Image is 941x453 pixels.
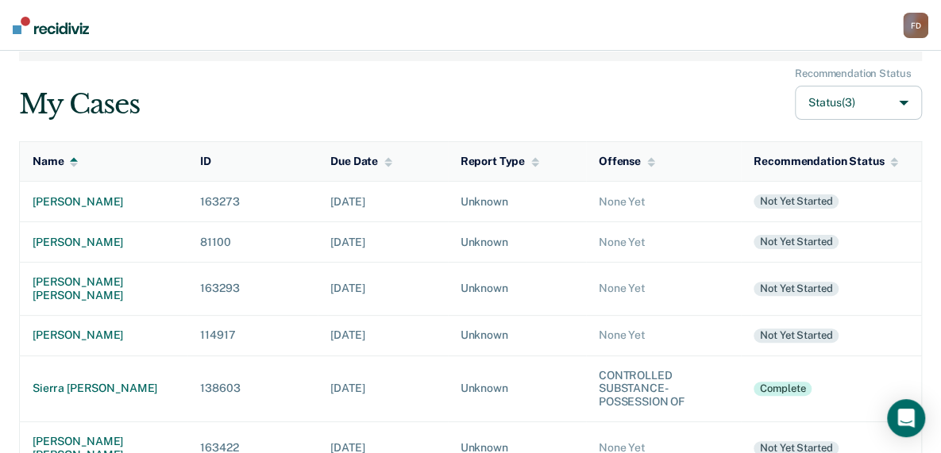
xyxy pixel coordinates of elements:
[599,155,655,168] div: Offense
[33,236,175,249] div: [PERSON_NAME]
[795,67,911,80] div: Recommendation Status
[448,315,586,355] td: Unknown
[887,399,925,437] div: Open Intercom Messenger
[795,86,922,120] button: Status(3)
[33,155,78,168] div: Name
[448,181,586,221] td: Unknown
[754,328,839,343] div: Not yet started
[187,315,318,355] td: 114917
[318,221,447,262] td: [DATE]
[903,13,928,38] button: FD
[318,262,447,315] td: [DATE]
[754,382,812,396] div: Complete
[187,262,318,315] td: 163293
[599,282,728,295] div: None Yet
[754,155,898,168] div: Recommendation Status
[200,155,211,168] div: ID
[754,282,839,296] div: Not yet started
[19,88,139,121] div: My Cases
[599,195,728,209] div: None Yet
[33,382,175,395] div: sierra [PERSON_NAME]
[187,221,318,262] td: 81100
[187,355,318,421] td: 138603
[33,195,175,209] div: [PERSON_NAME]
[448,221,586,262] td: Unknown
[599,328,728,342] div: None Yet
[330,155,392,168] div: Due Date
[754,235,839,249] div: Not yet started
[318,355,447,421] td: [DATE]
[448,355,586,421] td: Unknown
[448,262,586,315] td: Unknown
[599,236,728,249] div: None Yet
[33,328,175,342] div: [PERSON_NAME]
[461,155,539,168] div: Report Type
[13,17,89,34] img: Recidiviz
[318,181,447,221] td: [DATE]
[754,194,839,209] div: Not yet started
[318,315,447,355] td: [DATE]
[599,369,728,409] div: CONTROLLED SUBSTANCE-POSSESSION OF
[903,13,928,38] div: F D
[187,181,318,221] td: 163273
[33,275,175,302] div: [PERSON_NAME] [PERSON_NAME]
